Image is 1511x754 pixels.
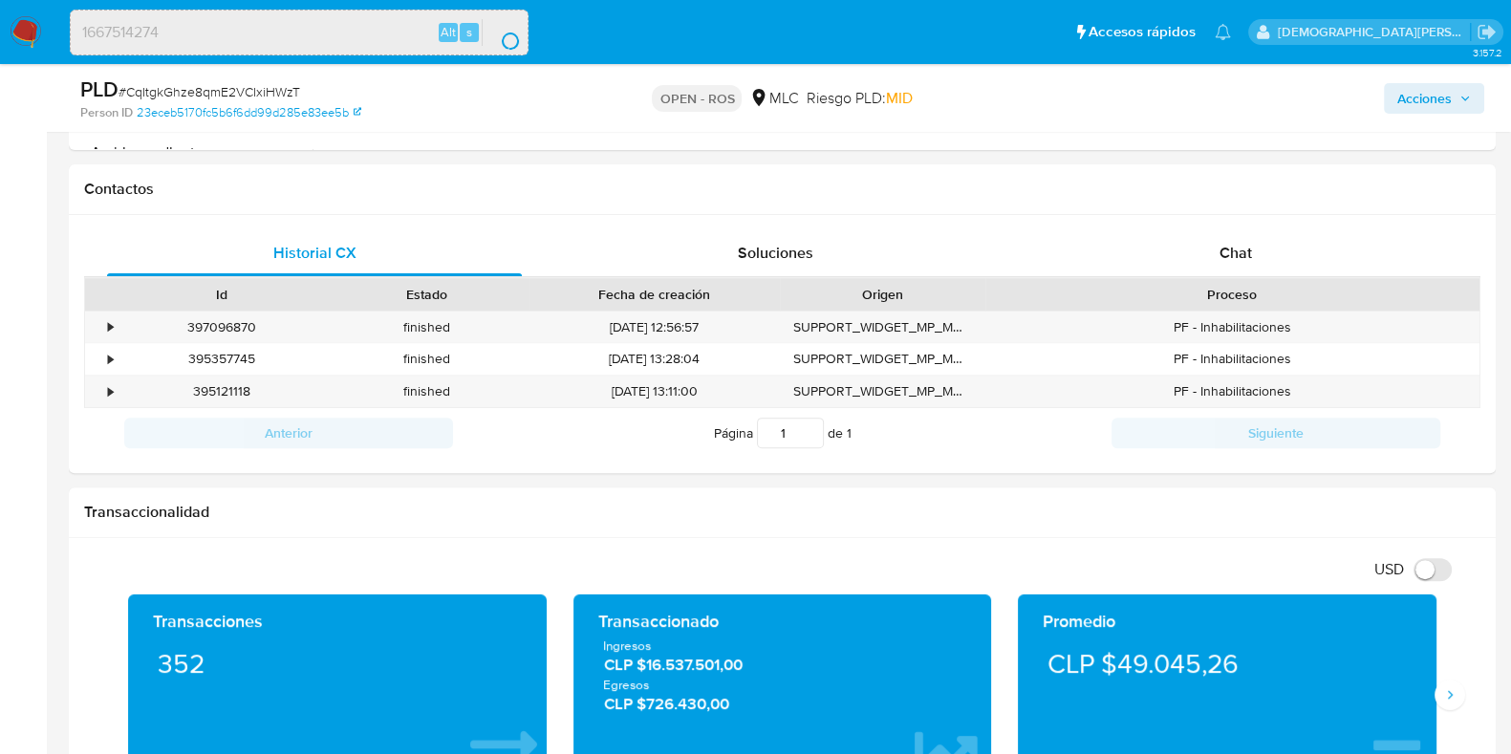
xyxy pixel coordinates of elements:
[714,418,852,448] span: Página de
[137,104,361,121] a: 23eceb5170fc5b6f6dd99d285e83ee5b
[738,242,813,264] span: Soluciones
[119,343,324,375] div: 395357745
[885,87,912,109] span: MID
[80,74,119,104] b: PLD
[1397,83,1452,114] span: Acciones
[482,19,521,46] button: search-icon
[529,376,780,407] div: [DATE] 13:11:00
[543,285,766,304] div: Fecha de creación
[847,423,852,442] span: 1
[1278,23,1471,41] p: cristian.porley@mercadolibre.com
[119,312,324,343] div: 397096870
[119,376,324,407] div: 395121118
[108,382,113,400] div: •
[441,23,456,41] span: Alt
[71,20,528,45] input: Buscar usuario o caso...
[1220,242,1252,264] span: Chat
[119,82,300,101] span: # CqItgkGhze8qmE2VCIxiHWzT
[273,242,356,264] span: Historial CX
[132,285,311,304] div: Id
[80,104,133,121] b: Person ID
[466,23,472,41] span: s
[652,85,742,112] p: OPEN - ROS
[780,343,985,375] div: SUPPORT_WIDGET_MP_MOBILE
[1472,45,1501,60] span: 3.157.2
[999,285,1466,304] div: Proceso
[1089,22,1196,42] span: Accesos rápidos
[1112,418,1440,448] button: Siguiente
[749,88,798,109] div: MLC
[108,318,113,336] div: •
[780,376,985,407] div: SUPPORT_WIDGET_MP_MOBILE
[985,343,1479,375] div: PF - Inhabilitaciones
[337,285,516,304] div: Estado
[780,312,985,343] div: SUPPORT_WIDGET_MP_MOBILE
[124,418,453,448] button: Anterior
[324,343,529,375] div: finished
[324,376,529,407] div: finished
[985,376,1479,407] div: PF - Inhabilitaciones
[84,180,1480,199] h1: Contactos
[108,350,113,368] div: •
[1215,24,1231,40] a: Notificaciones
[324,312,529,343] div: finished
[1384,83,1484,114] button: Acciones
[985,312,1479,343] div: PF - Inhabilitaciones
[529,312,780,343] div: [DATE] 12:56:57
[806,88,912,109] span: Riesgo PLD:
[793,285,972,304] div: Origen
[84,503,1480,522] h1: Transaccionalidad
[529,343,780,375] div: [DATE] 13:28:04
[1477,22,1497,42] a: Salir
